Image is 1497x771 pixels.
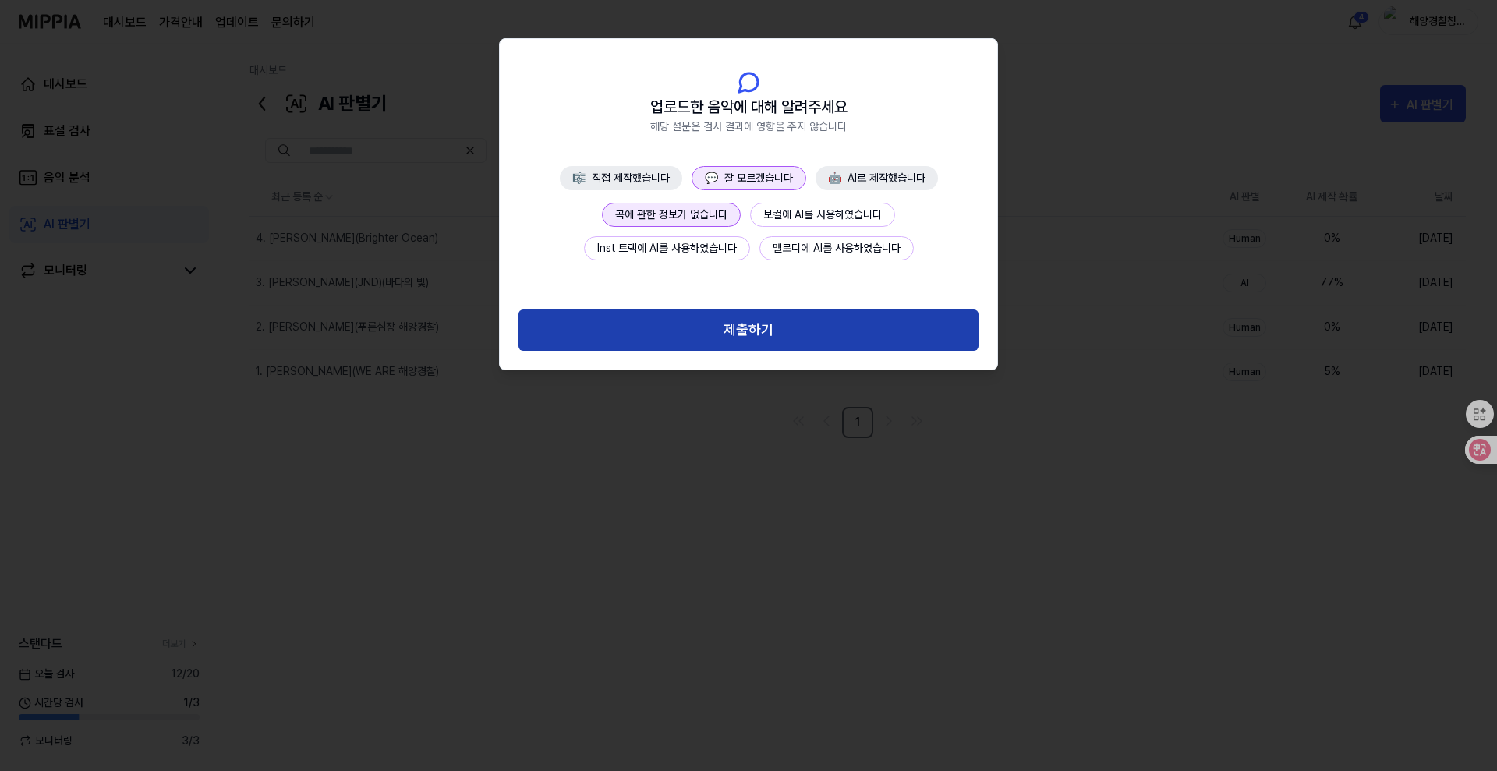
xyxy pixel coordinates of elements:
[828,172,841,184] span: 🤖
[602,203,741,227] button: 곡에 관한 정보가 없습니다
[560,166,682,190] button: 🎼직접 제작했습니다
[816,166,938,190] button: 🤖AI로 제작했습니다
[650,118,847,135] span: 해당 설문은 검사 결과에 영향을 주지 않습니다
[692,166,806,190] button: 💬잘 모르겠습니다
[518,309,979,351] button: 제출하기
[759,236,914,260] button: 멜로디에 AI를 사용하였습니다
[705,172,718,184] span: 💬
[572,172,586,184] span: 🎼
[650,95,848,118] span: 업로드한 음악에 대해 알려주세요
[584,236,750,260] button: Inst 트랙에 AI를 사용하였습니다
[750,203,895,227] button: 보컬에 AI를 사용하였습니다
